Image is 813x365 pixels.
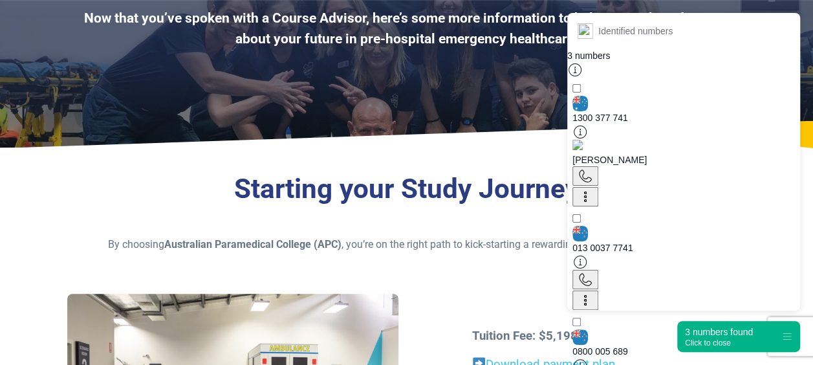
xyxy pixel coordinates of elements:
[84,10,729,47] b: Now that you’ve spoken with a Course Advisor, here’s some more information to help you make a dec...
[67,237,745,252] p: By choosing , you’re on the right path to kick-starting a rewarding career that helps save lives.
[164,238,341,250] strong: Australian Paramedical College (APC)
[472,329,578,343] strong: Tuition Fee: $5,198
[67,173,745,206] h3: Starting your Study Journey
